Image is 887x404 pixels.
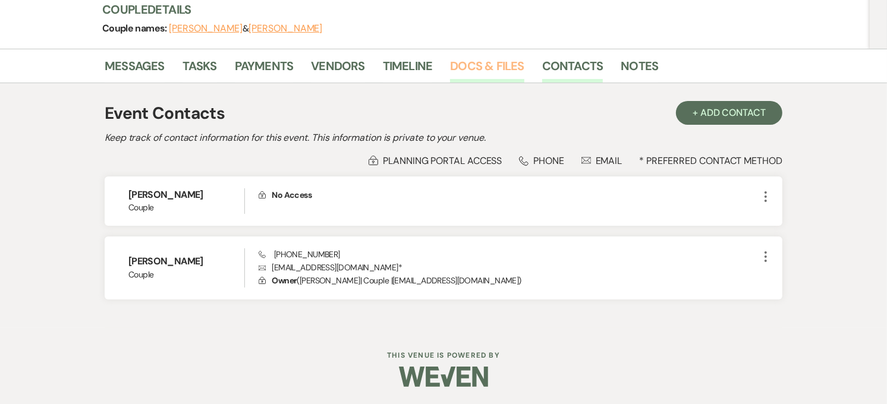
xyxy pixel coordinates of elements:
[128,269,244,281] span: Couple
[259,249,340,260] span: [PHONE_NUMBER]
[369,154,502,167] div: Planning Portal Access
[105,131,782,145] h2: Keep track of contact information for this event. This information is private to your venue.
[249,24,322,33] button: [PERSON_NAME]
[450,56,524,83] a: Docs & Files
[235,56,294,83] a: Payments
[169,23,322,34] span: &
[383,56,433,83] a: Timeline
[542,56,603,83] a: Contacts
[399,356,488,397] img: Weven Logo
[105,56,165,83] a: Messages
[519,154,564,167] div: Phone
[272,190,312,200] span: No Access
[183,56,217,83] a: Tasks
[169,24,243,33] button: [PERSON_NAME]
[259,274,759,287] p: ( [PERSON_NAME] | Couple | [EMAIL_ADDRESS][DOMAIN_NAME] )
[311,56,364,83] a: Vendors
[676,101,782,125] button: + Add Contact
[128,188,244,201] h6: [PERSON_NAME]
[128,201,244,214] span: Couple
[621,56,658,83] a: Notes
[105,154,782,167] div: * Preferred Contact Method
[105,101,225,126] h1: Event Contacts
[272,275,297,286] span: Owner
[581,154,622,167] div: Email
[128,255,244,268] h6: [PERSON_NAME]
[102,1,768,18] h3: Couple Details
[259,261,759,274] p: [EMAIL_ADDRESS][DOMAIN_NAME] *
[102,22,169,34] span: Couple names:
